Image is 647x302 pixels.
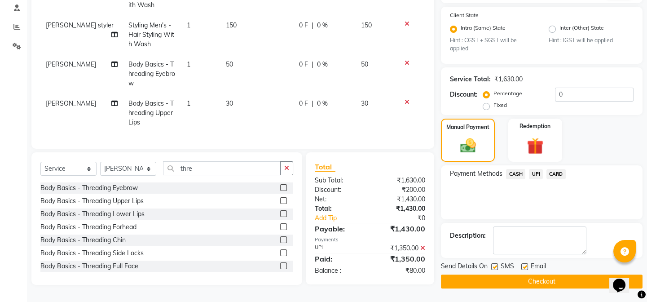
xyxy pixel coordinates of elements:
[299,60,308,69] span: 0 F
[163,161,281,175] input: Search or Scan
[226,60,233,68] span: 50
[529,169,543,179] span: UPI
[370,185,432,195] div: ₹200.00
[308,244,370,253] div: UPI
[546,169,566,179] span: CARD
[40,196,144,206] div: Body Basics - Threading Upper Lips
[40,249,144,258] div: Body Basics - Threading Side Locks
[308,195,370,204] div: Net:
[317,99,328,108] span: 0 %
[549,36,634,44] small: Hint : IGST will be applied
[308,204,370,213] div: Total:
[187,21,190,29] span: 1
[446,123,489,131] label: Manual Payment
[308,213,380,223] a: Add Tip
[40,183,138,193] div: Body Basics - Threading Eyebrow
[559,24,604,35] label: Inter (Other) State
[609,266,638,293] iframe: chat widget
[128,21,174,48] span: Styling Men's - Hair Styling With Wash
[308,185,370,195] div: Discount:
[493,101,507,109] label: Fixed
[370,204,432,213] div: ₹1,430.00
[450,169,502,178] span: Payment Methods
[461,24,506,35] label: Intra (Same) State
[308,266,370,275] div: Balance :
[450,36,535,53] small: Hint : CGST + SGST will be applied
[315,236,425,244] div: Payments
[450,231,486,240] div: Description:
[312,21,313,30] span: |
[370,176,432,185] div: ₹1,630.00
[380,213,432,223] div: ₹0
[370,223,432,234] div: ₹1,430.00
[226,99,233,107] span: 30
[441,262,488,273] span: Send Details On
[370,253,432,264] div: ₹1,350.00
[317,60,328,69] span: 0 %
[187,60,190,68] span: 1
[187,99,190,107] span: 1
[299,21,308,30] span: 0 F
[519,122,550,130] label: Redemption
[46,60,96,68] span: [PERSON_NAME]
[455,137,481,155] img: _cash.svg
[317,21,328,30] span: 0 %
[40,209,145,219] div: Body Basics - Threading Lower Lips
[370,244,432,253] div: ₹1,350.00
[361,60,368,68] span: 50
[494,75,523,84] div: ₹1,630.00
[46,21,114,29] span: [PERSON_NAME] styler
[46,99,96,107] span: [PERSON_NAME]
[522,136,549,156] img: _gift.svg
[128,60,175,87] span: Body Basics - Threading Eyebrow
[450,11,479,19] label: Client State
[40,262,138,271] div: Body Basics - Threading Full Face
[501,262,514,273] span: SMS
[308,223,370,234] div: Payable:
[226,21,237,29] span: 150
[531,262,546,273] span: Email
[450,90,478,99] div: Discount:
[315,162,335,172] span: Total
[40,222,136,232] div: Body Basics - Threading Forhead
[506,169,525,179] span: CASH
[361,21,372,29] span: 150
[450,75,491,84] div: Service Total:
[308,176,370,185] div: Sub Total:
[370,266,432,275] div: ₹80.00
[493,89,522,98] label: Percentage
[312,99,313,108] span: |
[441,275,643,289] button: Checkout
[308,253,370,264] div: Paid:
[312,60,313,69] span: |
[361,99,368,107] span: 30
[128,99,174,126] span: Body Basics - Threading Upper Lips
[299,99,308,108] span: 0 F
[370,195,432,204] div: ₹1,430.00
[40,235,126,245] div: Body Basics - Threading Chin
